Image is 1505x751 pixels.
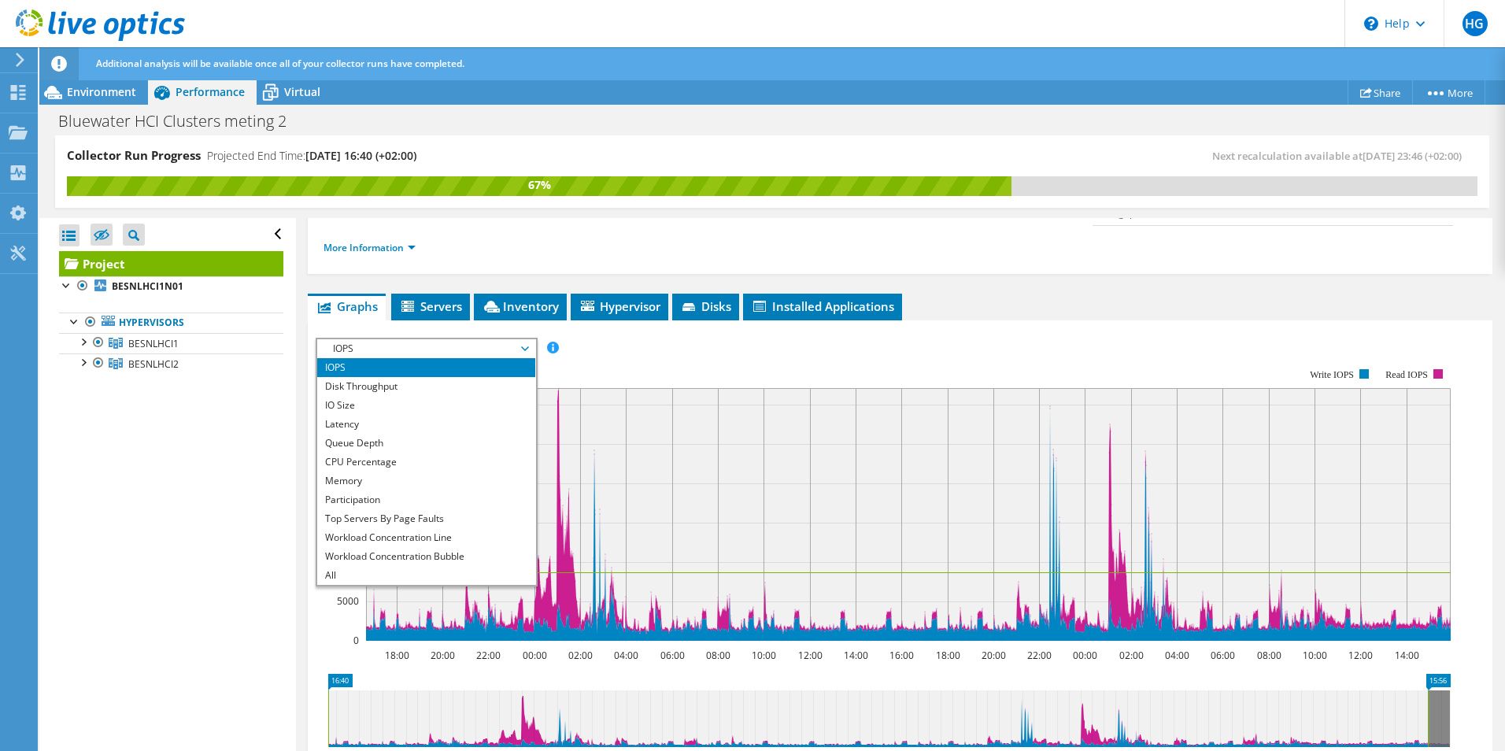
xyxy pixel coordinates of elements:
[680,298,731,314] span: Disks
[1164,649,1189,662] text: 04:00
[889,649,913,662] text: 16:00
[59,313,283,333] a: Hypervisors
[284,84,320,99] span: Virtual
[317,377,535,396] li: Disk Throughput
[317,547,535,566] li: Workload Concentration Bubble
[1385,369,1428,380] text: Read IOPS
[384,649,409,662] text: 18:00
[482,298,559,314] span: Inventory
[337,594,359,608] text: 5000
[317,396,535,415] li: IO Size
[317,509,535,528] li: Top Servers By Page Faults
[317,472,535,490] li: Memory
[935,649,960,662] text: 18:00
[1394,649,1418,662] text: 14:00
[59,276,283,297] a: BESNLHCI1N01
[96,57,464,70] span: Additional analysis will be available once all of your collector runs have completed.
[568,649,592,662] text: 02:00
[59,251,283,276] a: Project
[579,298,660,314] span: Hypervisor
[67,176,1011,194] div: 67%
[59,333,283,353] a: BESNLHCI1
[797,649,822,662] text: 12:00
[316,298,378,314] span: Graphs
[1302,649,1326,662] text: 10:00
[317,528,535,547] li: Workload Concentration Line
[1412,80,1485,105] a: More
[1119,649,1143,662] text: 02:00
[317,453,535,472] li: CPU Percentage
[1072,649,1096,662] text: 00:00
[613,649,638,662] text: 04:00
[128,337,179,350] span: BESNLHCI1
[317,490,535,509] li: Participation
[1348,649,1372,662] text: 12:00
[207,147,416,165] h4: Projected End Time:
[59,353,283,374] a: BESNLHCI2
[751,298,894,314] span: Installed Applications
[305,148,416,163] span: [DATE] 16:40 (+02:00)
[317,566,535,585] li: All
[1364,17,1378,31] svg: \n
[1210,649,1234,662] text: 06:00
[317,358,535,377] li: IOPS
[176,84,245,99] span: Performance
[475,649,500,662] text: 22:00
[112,279,183,293] b: BESNLHCI1N01
[353,634,359,647] text: 0
[1462,11,1488,36] span: HG
[751,649,775,662] text: 10:00
[399,298,462,314] span: Servers
[660,649,684,662] text: 06:00
[1310,369,1354,380] text: Write IOPS
[128,357,179,371] span: BESNLHCI2
[430,649,454,662] text: 20:00
[1212,149,1470,163] span: Next recalculation available at
[325,339,527,358] span: IOPS
[67,84,136,99] span: Environment
[1256,649,1281,662] text: 08:00
[317,415,535,434] li: Latency
[317,434,535,453] li: Queue Depth
[522,649,546,662] text: 00:00
[843,649,867,662] text: 14:00
[1348,80,1413,105] a: Share
[981,649,1005,662] text: 20:00
[1026,649,1051,662] text: 22:00
[1363,149,1462,163] span: [DATE] 23:46 (+02:00)
[324,241,416,254] a: More Information
[51,113,311,130] h1: Bluewater HCI Clusters meting 2
[705,649,730,662] text: 08:00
